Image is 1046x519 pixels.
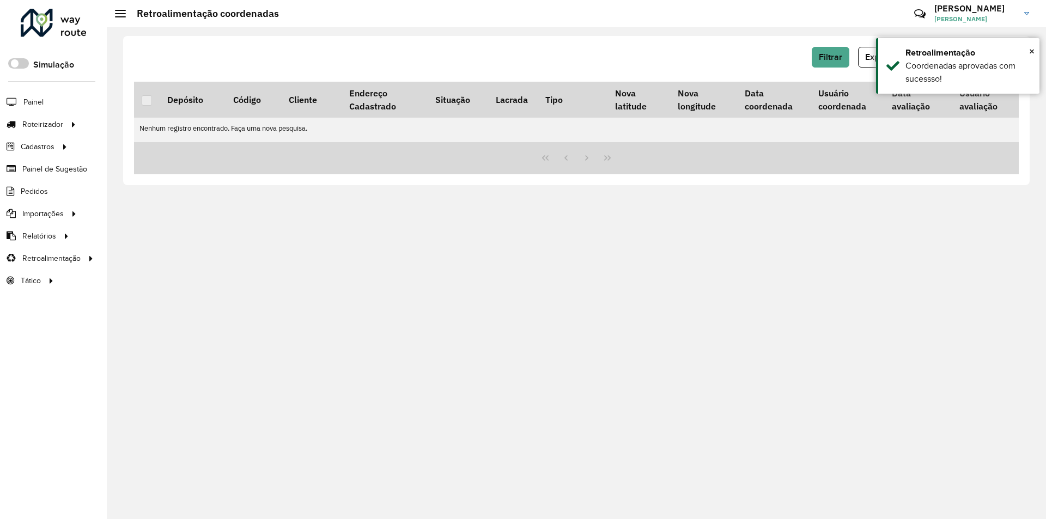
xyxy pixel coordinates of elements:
th: Depósito [160,82,225,118]
div: Coordenadas aprovadas com sucessso! [905,59,1031,86]
h2: Retroalimentação coordenadas [126,8,279,20]
span: Painel de Sugestão [22,163,87,175]
th: Cliente [281,82,342,118]
span: Roteirizador [22,119,63,130]
th: Lacrada [489,82,538,118]
th: Nova longitude [670,82,737,118]
th: Usuário coordenada [811,82,885,118]
span: Pedidos [21,186,48,197]
button: Filtrar [812,47,849,68]
button: Close [1029,43,1035,59]
span: Painel [23,96,44,108]
span: Exportar [865,52,898,62]
span: Relatórios [22,230,56,242]
span: Tático [21,275,41,286]
th: Endereço Cadastrado [342,82,428,118]
span: Cadastros [21,141,54,152]
span: Retroalimentação [22,253,81,264]
th: Tipo [538,82,592,118]
button: Exportar [858,47,905,68]
div: Retroalimentação [905,46,1031,59]
th: Usuário avaliação [952,82,1019,118]
th: Nova latitude [607,82,670,118]
span: Filtrar [819,52,842,62]
a: Contato Rápido [908,2,932,26]
th: Data avaliação [885,82,952,118]
h3: [PERSON_NAME] [934,3,1016,14]
span: Importações [22,208,64,219]
label: Simulação [33,58,74,71]
th: Data coordenada [737,82,811,118]
span: × [1029,45,1035,57]
th: Código [226,82,281,118]
span: [PERSON_NAME] [934,14,1016,24]
th: Situação [428,82,489,118]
